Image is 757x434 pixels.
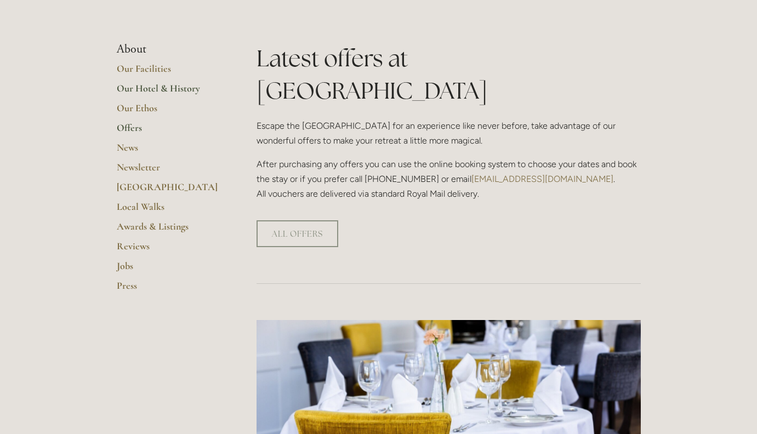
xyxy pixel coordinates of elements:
[257,118,641,148] p: Escape the [GEOGRAPHIC_DATA] for an experience like never before, take advantage of our wonderful...
[117,201,221,220] a: Local Walks
[117,62,221,82] a: Our Facilities
[257,42,641,107] h1: Latest offers at [GEOGRAPHIC_DATA]
[117,141,221,161] a: News
[117,42,221,56] li: About
[471,174,613,184] a: [EMAIL_ADDRESS][DOMAIN_NAME]
[117,181,221,201] a: [GEOGRAPHIC_DATA]
[117,82,221,102] a: Our Hotel & History
[257,157,641,202] p: After purchasing any offers you can use the online booking system to choose your dates and book t...
[117,279,221,299] a: Press
[117,260,221,279] a: Jobs
[117,161,221,181] a: Newsletter
[257,220,338,247] a: ALL OFFERS
[117,220,221,240] a: Awards & Listings
[117,240,221,260] a: Reviews
[117,102,221,122] a: Our Ethos
[117,122,221,141] a: Offers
